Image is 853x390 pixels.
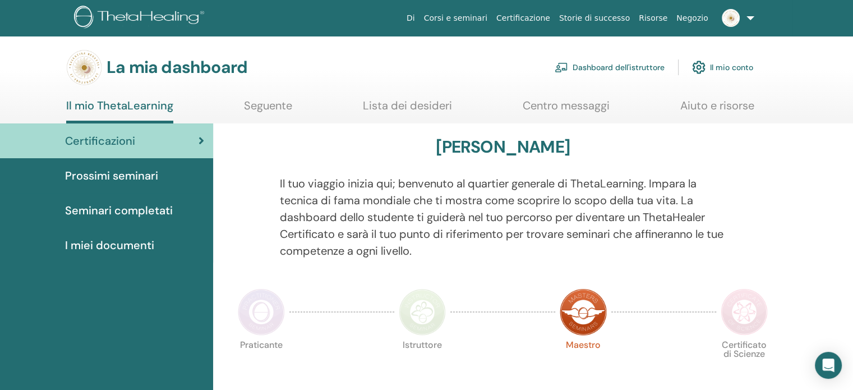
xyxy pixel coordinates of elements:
font: Maestro [566,339,601,351]
font: Centro messaggi [523,98,610,113]
a: Certificazione [492,8,555,29]
font: Corsi e seminari [424,13,487,22]
div: Open Intercom Messenger [815,352,842,379]
font: I miei documenti [65,238,154,253]
a: Il mio conto [692,55,753,80]
font: Lista dei desideri [363,98,452,113]
img: chalkboard-teacher.svg [555,62,568,72]
font: Seminari completati [65,203,173,218]
font: Istruttore [403,339,442,351]
a: Il mio ThetaLearning [66,99,173,123]
img: Praticante [238,288,285,336]
font: Certificazione [496,13,550,22]
font: Risorse [639,13,667,22]
a: Storie di successo [555,8,634,29]
a: Di [402,8,419,29]
font: Di [407,13,415,22]
a: Seguente [244,99,292,121]
font: [PERSON_NAME] [436,136,570,158]
font: Certificato di Scienze [722,339,767,360]
font: Certificazioni [65,134,135,148]
font: Dashboard dell'istruttore [573,63,665,73]
img: logo.png [74,6,208,31]
a: Negozio [672,8,712,29]
font: Il mio ThetaLearning [66,98,173,113]
img: Maestro [560,288,607,336]
font: Praticante [240,339,283,351]
font: Storie di successo [559,13,630,22]
img: Certificato di Scienze [721,288,768,336]
img: Istruttore [399,288,446,336]
a: Dashboard dell'istruttore [555,55,665,80]
font: Aiuto e risorse [680,98,754,113]
a: Corsi e seminari [419,8,492,29]
font: Prossimi seminari [65,168,158,183]
img: default.jpg [66,49,102,85]
font: Seguente [244,98,292,113]
font: Il mio conto [710,63,753,73]
font: Negozio [676,13,708,22]
img: cog.svg [692,58,706,77]
a: Risorse [634,8,672,29]
img: default.jpg [722,9,740,27]
font: Il tuo viaggio inizia qui; benvenuto al quartier generale di ThetaLearning. Impara la tecnica di ... [280,176,723,258]
a: Aiuto e risorse [680,99,754,121]
font: La mia dashboard [107,56,247,78]
a: Lista dei desideri [363,99,452,121]
a: Centro messaggi [523,99,610,121]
